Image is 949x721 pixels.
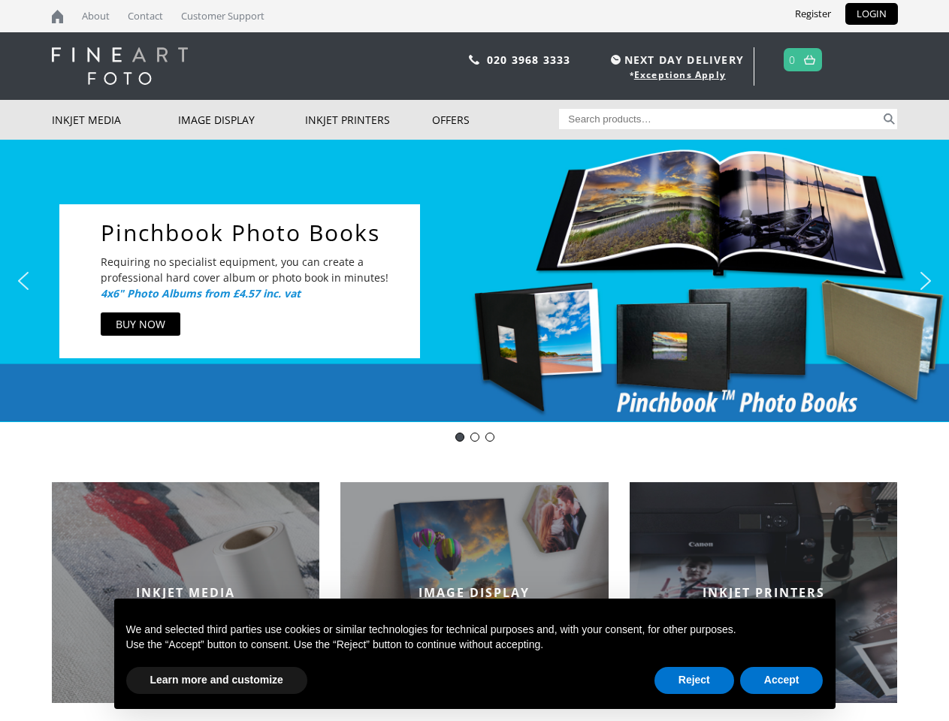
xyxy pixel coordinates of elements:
h2: INKJET MEDIA [52,584,320,601]
input: Search products… [559,109,881,129]
img: previous arrow [11,269,35,293]
img: logo-white.svg [52,47,188,85]
img: time.svg [611,55,621,65]
img: basket.svg [804,55,815,65]
a: Offers [432,100,559,140]
p: Requiring no specialist equipment, you can create a professional hard cover album or photo book i... [101,254,390,285]
a: Image Display [178,100,305,140]
span: NEXT DAY DELIVERY [607,51,744,68]
a: LOGIN [845,3,898,25]
div: Choose slide to display. [452,430,497,445]
div: pinch book [485,433,494,442]
h2: IMAGE DISPLAY [340,584,609,601]
h2: INKJET PRINTERS [630,584,898,601]
div: Innova-general [470,433,479,442]
a: 0 [789,49,796,71]
a: Exceptions Apply [634,68,726,81]
a: 020 3968 3333 [487,53,571,67]
p: Use the “Accept” button to consent. Use the “Reject” button to continue without accepting. [126,638,824,653]
button: Reject [654,667,734,694]
img: next arrow [914,269,938,293]
a: Pinchbook Photo Books [101,219,405,246]
img: phone.svg [469,55,479,65]
i: 4x6" Photo Albums from £4.57 inc. vat [101,286,301,300]
button: Search [881,109,898,129]
a: Inkjet Printers [305,100,432,140]
button: Accept [740,667,824,694]
div: BUY NOW [116,316,165,332]
div: Deal of the Day - Innova IFA12 [455,433,464,442]
p: We and selected third parties use cookies or similar technologies for technical purposes and, wit... [126,623,824,638]
button: Learn more and customize [126,667,307,694]
a: Inkjet Media [52,100,179,140]
a: Register [784,3,842,25]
